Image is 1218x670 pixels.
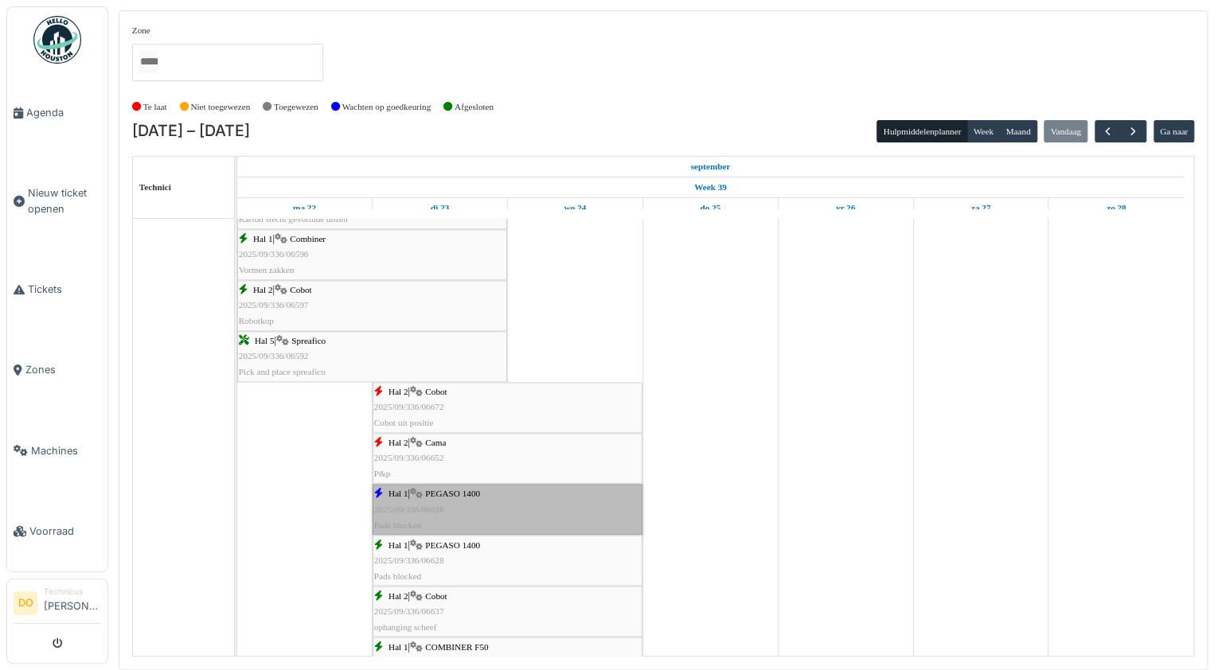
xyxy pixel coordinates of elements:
div: Technicus [44,586,101,598]
button: Hulpmiddelenplanner [876,120,967,142]
a: Week 39 [690,177,731,197]
span: Hal 5 [255,336,275,345]
button: Ga naar [1154,120,1195,142]
input: Alles [139,50,158,73]
div: | [239,232,506,278]
span: Hal 1 [388,540,408,549]
div: | [374,435,641,481]
span: COMBINER F50 [425,641,488,651]
a: Nieuw ticket openen [7,153,107,249]
a: Machines [7,411,107,491]
span: Voorraad [29,524,101,539]
span: Machines [31,443,101,458]
label: Te laat [143,100,167,114]
li: [PERSON_NAME] [44,586,101,620]
label: Zone [132,24,150,37]
div: | [239,333,506,380]
span: Pads blocked [374,571,421,580]
a: 23 september 2025 [427,198,453,218]
span: Hal 2 [388,438,408,447]
span: Cobot uit positie [374,418,434,427]
div: | [374,537,641,583]
button: Week [966,120,1000,142]
span: 2025/09/336/06597 [239,300,309,310]
img: Badge_color-CXgf-gQk.svg [33,16,81,64]
button: Volgende [1120,120,1146,143]
span: Agenda [26,105,101,120]
a: Agenda [7,72,107,153]
a: 25 september 2025 [696,198,724,218]
span: Cobot [290,285,311,294]
a: Tickets [7,249,107,329]
a: DO Technicus[PERSON_NAME] [14,586,101,624]
a: 24 september 2025 [560,198,591,218]
span: Technici [139,182,171,192]
span: 2025/09/336/06592 [239,351,309,360]
span: 2025/09/336/06628 [374,555,444,564]
a: Zones [7,329,107,410]
label: Niet toegewezen [190,100,250,114]
span: Hal 2 [388,387,408,396]
span: Hal 2 [253,285,273,294]
a: 27 september 2025 [967,198,995,218]
label: Afgesloten [455,100,494,114]
span: Tickets [28,282,101,297]
a: Voorraad [7,491,107,571]
li: DO [14,591,37,615]
span: 2025/09/336/06652 [374,453,444,462]
span: Karton slecht gevormde dozen [239,214,348,224]
span: 2025/09/336/06637 [374,606,444,615]
span: Vormen zakken [239,265,295,275]
h2: [DATE] – [DATE] [132,122,250,141]
span: Robotkop [239,316,274,325]
span: 2025/09/336/06596 [239,249,309,259]
span: Nieuw ticket openen [28,185,101,216]
button: Maand [999,120,1037,142]
label: Toegewezen [274,100,318,114]
span: Hal 1 [253,234,273,243]
div: | [239,282,506,329]
span: Spreafico [291,336,326,345]
div: | [374,588,641,634]
button: Vorige [1095,120,1121,143]
span: ophanging scheef [374,621,437,631]
span: Pick and place spreafico [239,367,326,376]
span: Zones [25,362,101,377]
a: 22 september 2025 [289,198,320,218]
span: Cama [425,438,446,447]
a: 22 september 2025 [686,157,734,177]
button: Vandaag [1044,120,1087,142]
a: 28 september 2025 [1103,198,1130,218]
label: Wachten op goedkeuring [342,100,431,114]
span: 2025/09/336/06672 [374,402,444,411]
a: 26 september 2025 [832,198,859,218]
span: Combiner [290,234,326,243]
span: Hal 2 [388,590,408,600]
div: | [374,384,641,430]
span: P&p [374,469,391,478]
span: PEGASO 1400 [425,540,480,549]
span: Cobot [425,387,447,396]
span: Hal 1 [388,641,408,651]
span: Cobot [425,590,447,600]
